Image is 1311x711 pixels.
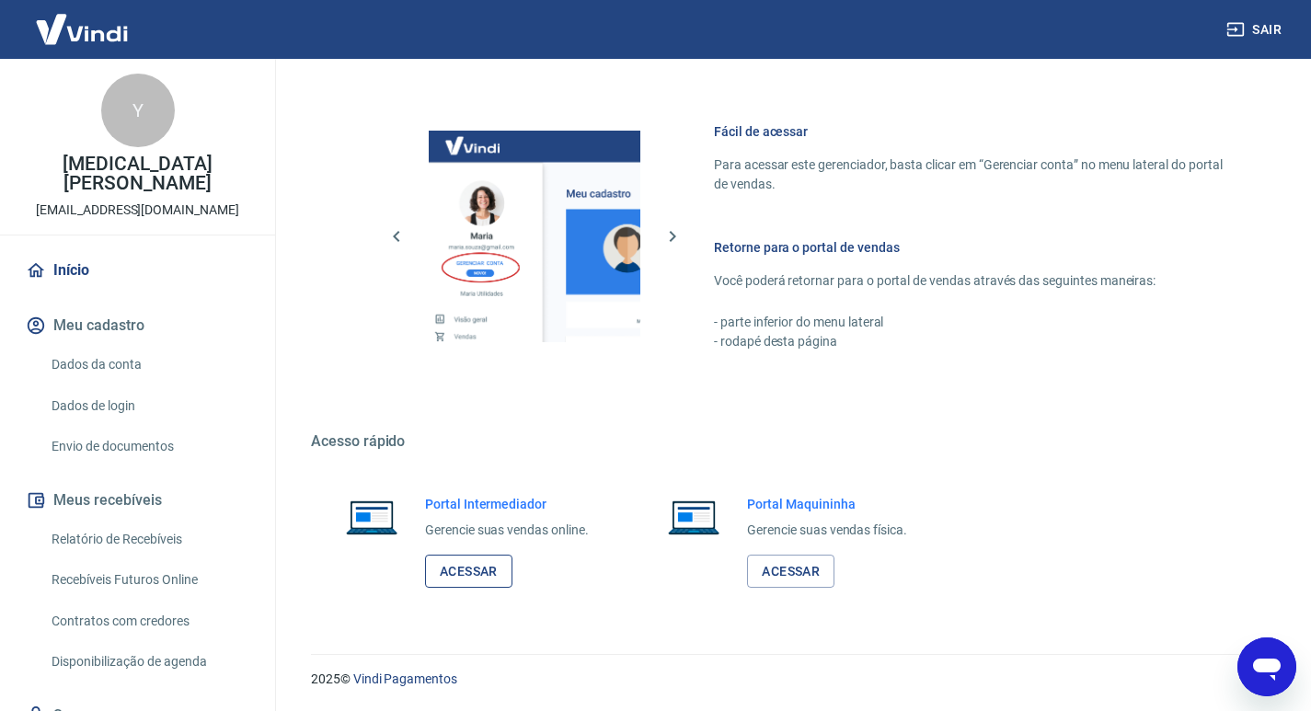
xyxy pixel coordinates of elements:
[655,495,732,539] img: Imagem de um notebook aberto
[15,155,260,193] p: [MEDICAL_DATA][PERSON_NAME]
[22,305,253,346] button: Meu cadastro
[425,495,589,513] h6: Portal Intermediador
[22,250,253,291] a: Início
[425,521,589,540] p: Gerencie suas vendas online.
[747,555,834,589] a: Acessar
[714,271,1223,291] p: Você poderá retornar para o portal de vendas através das seguintes maneiras:
[311,670,1267,689] p: 2025 ©
[747,495,907,513] h6: Portal Maquininha
[44,387,253,425] a: Dados de login
[44,561,253,599] a: Recebíveis Futuros Online
[22,480,253,521] button: Meus recebíveis
[44,346,253,384] a: Dados da conta
[429,131,640,342] img: Imagem da dashboard mostrando o botão de gerenciar conta na sidebar no lado esquerdo
[22,1,142,57] img: Vindi
[714,313,1223,332] p: - parte inferior do menu lateral
[44,428,253,465] a: Envio de documentos
[353,671,457,686] a: Vindi Pagamentos
[44,602,253,640] a: Contratos com credores
[747,521,907,540] p: Gerencie suas vendas física.
[36,201,239,220] p: [EMAIL_ADDRESS][DOMAIN_NAME]
[714,155,1223,194] p: Para acessar este gerenciador, basta clicar em “Gerenciar conta” no menu lateral do portal de ven...
[333,495,410,539] img: Imagem de um notebook aberto
[1237,637,1296,696] iframe: Botão para abrir a janela de mensagens
[44,643,253,681] a: Disponibilização de agenda
[714,122,1223,141] h6: Fácil de acessar
[714,332,1223,351] p: - rodapé desta página
[425,555,512,589] a: Acessar
[101,74,175,147] div: Y
[714,238,1223,257] h6: Retorne para o portal de vendas
[311,432,1267,451] h5: Acesso rápido
[44,521,253,558] a: Relatório de Recebíveis
[1223,13,1289,47] button: Sair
